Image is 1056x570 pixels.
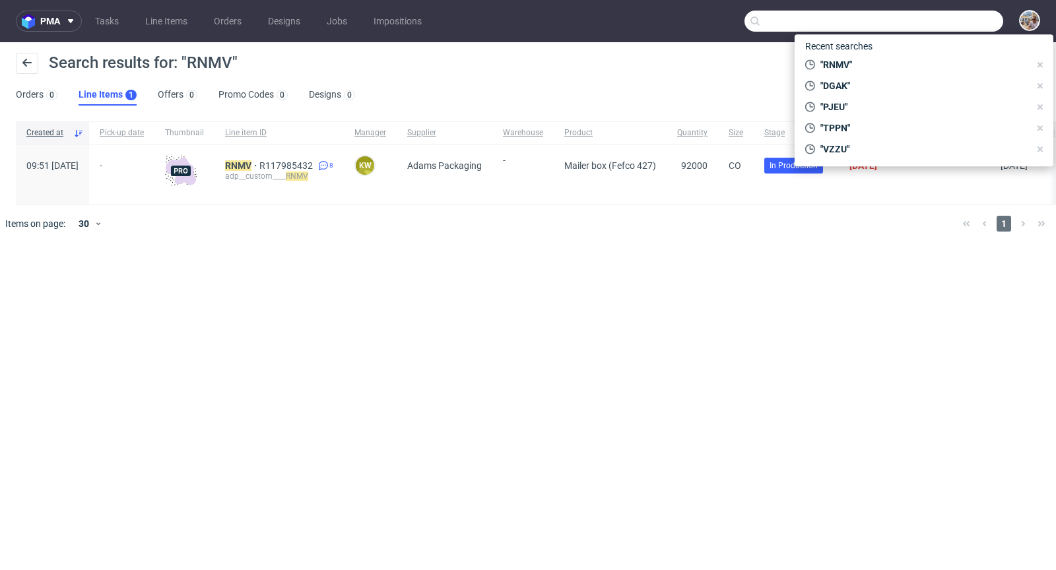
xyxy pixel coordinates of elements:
a: Impositions [366,11,430,32]
div: adp__custom____ [225,171,333,181]
span: Manager [354,127,386,139]
span: "VZZU" [815,142,1030,156]
a: RNMV [225,160,259,171]
div: 0 [280,90,284,100]
a: Orders [206,11,249,32]
span: "PJEU" [815,100,1030,113]
span: Items on page: [5,217,65,230]
span: Size [729,127,743,139]
a: Line Items [137,11,195,32]
span: In Production [770,160,818,172]
a: Orders0 [16,84,57,106]
div: 1 [129,90,133,100]
span: "DGAK" [815,79,1030,92]
div: 0 [347,90,352,100]
div: 30 [71,214,94,233]
img: Michał Palasek [1020,11,1039,30]
figcaption: KW [356,156,374,175]
span: - [100,160,144,189]
span: "RNMV" [815,58,1030,71]
span: Stage [764,127,828,139]
span: Search results for: "RNMV" [49,53,238,72]
button: pma [16,11,82,32]
a: R117985432 [259,160,315,171]
span: Recent searches [800,36,878,57]
a: Offers0 [158,84,197,106]
span: 1 [997,216,1011,232]
mark: RNMV [225,160,251,171]
div: 0 [49,90,54,100]
a: Promo Codes0 [218,84,288,106]
span: - [909,160,979,189]
span: 09:51 [DATE] [26,160,79,171]
div: 0 [189,90,194,100]
span: pma [40,16,60,26]
span: Warehouse [503,127,543,139]
a: Designs0 [309,84,355,106]
span: Quantity [677,127,708,139]
span: CO [729,160,741,171]
span: Mailer box (Fefco 427) [564,160,656,171]
a: Designs [260,11,308,32]
a: Tasks [87,11,127,32]
span: Created at [26,127,68,139]
a: Jobs [319,11,355,32]
span: Product [564,127,656,139]
a: Line Items1 [79,84,137,106]
a: 8 [315,160,333,171]
span: - [503,155,543,189]
mark: RNMV [286,172,308,181]
span: Line item ID [225,127,333,139]
span: 92000 [681,160,708,171]
span: "TPPN" [815,121,1030,135]
span: Thumbnail [165,127,204,139]
span: Supplier [407,127,482,139]
span: Adams Packaging [407,160,482,171]
img: pro-icon.017ec5509f39f3e742e3.png [165,155,197,187]
span: 8 [329,160,333,171]
img: logo [22,14,40,29]
span: Pick-up date [100,127,144,139]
